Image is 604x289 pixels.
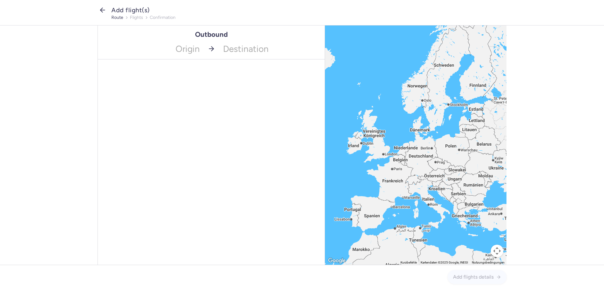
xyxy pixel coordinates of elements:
span: Add flight(s) [111,6,150,14]
img: Google [327,257,347,265]
button: confirmation [150,15,176,20]
button: route [111,15,123,20]
span: Origin [98,38,204,59]
h1: Outbound [195,31,228,38]
button: Kurzbefehle [400,260,417,265]
span: Destination [219,38,325,59]
span: Add flights details [453,274,494,280]
a: Dieses Gebiet in Google Maps öffnen (in neuem Fenster) [327,258,347,263]
button: Kamerasteuerung für die Karte [491,245,503,257]
a: Nutzungsbedingungen [472,261,505,264]
button: flights [130,15,143,20]
button: Add flights details [448,270,506,284]
span: Kartendaten ©2025 Google, INEGI [421,261,468,264]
